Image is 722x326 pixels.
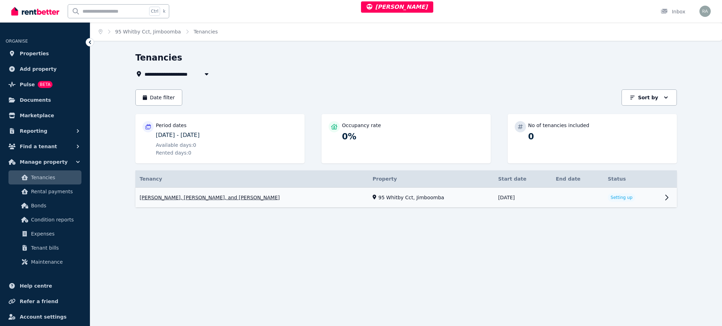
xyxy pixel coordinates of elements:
[552,188,604,207] a: View details for Loretta Bramston, Julian Conboy, and Brittany Bramston
[163,8,165,14] span: k
[38,81,53,88] span: BETA
[20,111,54,120] span: Marketplace
[368,170,494,188] th: Property
[8,255,81,269] a: Maintenance
[135,89,182,106] button: Date filter
[368,188,494,207] a: View details for Loretta Bramston, Julian Conboy, and Brittany Bramston
[6,139,84,153] button: Find a tenant
[6,93,84,107] a: Documents
[8,170,81,184] a: Tenancies
[135,188,368,207] a: View details for Loretta Bramston, Julian Conboy, and Brittany Bramston
[6,155,84,169] button: Manage property
[135,52,182,63] h1: Tenancies
[6,46,84,61] a: Properties
[6,310,84,324] a: Account settings
[494,170,552,188] th: Start date
[20,313,67,321] span: Account settings
[6,124,84,138] button: Reporting
[31,258,79,266] span: Maintenance
[638,94,658,101] p: Sort by
[20,282,52,290] span: Help centre
[20,49,49,58] span: Properties
[8,213,81,227] a: Condition reports
[20,96,51,104] span: Documents
[342,131,484,142] p: 0%
[604,170,660,188] th: Status
[156,149,191,156] span: Rented days: 0
[31,201,79,210] span: Bonds
[20,80,35,89] span: Pulse
[660,188,677,207] a: View details for Loretta Bramston, Julian Conboy, and Brittany Bramston
[6,39,28,44] span: ORGANISE
[8,184,81,199] a: Rental payments
[494,188,552,207] a: View details for Loretta Bramston, Julian Conboy, and Brittany Bramston
[604,188,660,207] a: View details for Loretta Bramston, Julian Conboy, and Brittany Bramston
[699,6,711,17] img: Rochelle Alvarez
[622,89,677,106] button: Sort by
[11,6,59,17] img: RentBetter
[31,230,79,238] span: Expenses
[661,8,685,15] div: Inbox
[31,244,79,252] span: Tenant bills
[194,28,218,35] span: Tenancies
[342,122,381,129] p: Occupancy rate
[6,108,84,123] a: Marketplace
[6,62,84,76] a: Add property
[156,122,186,129] p: Period dates
[528,122,589,129] p: No of tenancies included
[6,294,84,308] a: Refer a friend
[20,297,58,306] span: Refer a friend
[156,142,196,149] span: Available days: 0
[140,175,162,182] span: Tenancy
[31,187,79,196] span: Rental payments
[6,77,84,92] a: PulseBETA
[20,127,47,135] span: Reporting
[156,131,298,139] p: [DATE] - [DATE]
[6,279,84,293] a: Help centre
[31,215,79,224] span: Condition reports
[8,227,81,241] a: Expenses
[90,23,226,41] nav: Breadcrumb
[149,7,160,16] span: Ctrl
[367,4,428,10] span: [PERSON_NAME]
[8,241,81,255] a: Tenant bills
[20,158,68,166] span: Manage property
[528,131,670,142] p: 0
[115,29,181,35] a: 95 Whitby Cct, Jimboomba
[8,199,81,213] a: Bonds
[20,65,57,73] span: Add property
[494,188,552,208] td: [DATE]
[552,170,604,188] th: End date
[20,142,57,151] span: Find a tenant
[31,173,79,182] span: Tenancies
